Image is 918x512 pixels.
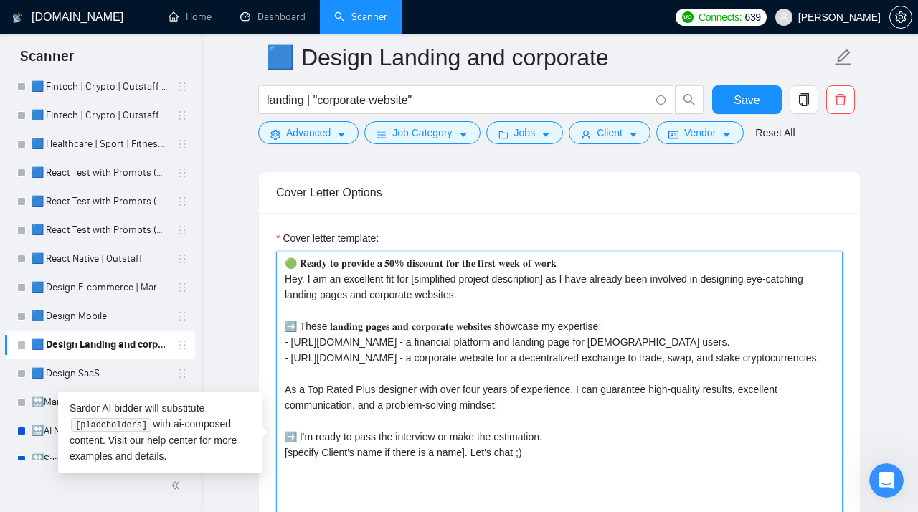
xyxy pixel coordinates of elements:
a: 🟦 Fintech | Crypto | Outstaff (Max - High Rates) [32,72,168,101]
span: info-circle [656,95,666,105]
button: idcardVendorcaret-down [656,121,744,144]
button: setting [889,6,912,29]
span: Advanced [286,125,331,141]
code: [placeholders] [71,418,151,432]
span: Vendor [684,125,716,141]
input: Scanner name... [266,39,831,75]
a: 🟦 Fintech | Crypto | Outstaff (Mid Rates) [32,101,168,130]
span: caret-down [628,129,638,140]
div: Sardor AI bidder will substitute with ai-composed content. Visit our for more examples and details. [58,392,262,473]
span: user [581,129,591,140]
label: Cover letter template: [276,230,379,246]
span: Scanner [9,46,85,76]
span: caret-down [458,129,468,140]
img: upwork-logo.png [682,11,694,23]
span: Job Category [392,125,452,141]
button: Save [712,85,782,114]
span: edit [834,48,853,67]
span: caret-down [721,129,732,140]
span: user [779,12,789,22]
button: search [675,85,704,114]
span: Jobs [514,125,536,141]
button: copy [790,85,818,114]
span: holder [176,81,188,93]
a: 🟦 Design Mobile [32,302,168,331]
a: 🔛Saas | Tech stack | Outstaff [32,445,168,474]
button: delete [826,85,855,114]
span: holder [176,196,188,207]
span: holder [176,167,188,179]
a: searchScanner [334,11,387,23]
span: bars [377,129,387,140]
img: logo [12,6,22,29]
div: Cover Letter Options [276,172,843,213]
a: 🟦 Design SaaS [32,359,168,388]
span: holder [176,253,188,265]
span: Save [734,91,760,109]
a: setting [889,11,912,23]
a: 🟦 React Test with Prompts (Mid Rates) [32,216,168,245]
span: holder [176,368,188,379]
span: folder [498,129,508,140]
a: 🔛Marketplace | Tech stack | Outstaff [32,388,168,417]
a: 🟦 React Test with Prompts (High) [32,187,168,216]
input: Search Freelance Jobs... [267,91,650,109]
a: homeHome [169,11,212,23]
a: 🟦 React Test with Prompts (Max) [32,158,168,187]
span: holder [176,110,188,121]
iframe: Intercom live chat [869,463,904,498]
button: settingAdvancedcaret-down [258,121,359,144]
span: copy [790,93,818,106]
a: 🟦 React Native | Outstaff [32,245,168,273]
span: holder [176,339,188,351]
span: holder [176,138,188,150]
a: 🟦 Design Landing and corporate [32,331,168,359]
a: Reset All [755,125,795,141]
span: double-left [171,478,185,493]
span: delete [827,93,854,106]
span: setting [890,11,912,23]
span: caret-down [336,129,346,140]
a: 🟦 Healthcare | Sport | Fitness | Outstaff [32,130,168,158]
span: caret-down [541,129,551,140]
span: holder [176,310,188,322]
a: 🟦 Design E-commerce | Marketplace [32,273,168,302]
span: idcard [668,129,678,140]
span: 639 [744,9,760,25]
a: 🔛AI NextJS & Typescript & MUI & Tailwind | Outstaff [32,417,168,445]
a: help center [147,435,197,446]
span: search [676,93,703,106]
a: dashboardDashboard [240,11,306,23]
button: barsJob Categorycaret-down [364,121,480,144]
button: folderJobscaret-down [486,121,564,144]
span: Client [597,125,623,141]
span: setting [270,129,280,140]
span: Connects: [699,9,742,25]
span: holder [176,224,188,236]
span: holder [176,282,188,293]
button: userClientcaret-down [569,121,650,144]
